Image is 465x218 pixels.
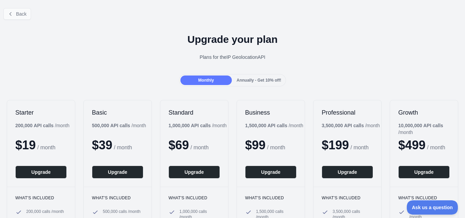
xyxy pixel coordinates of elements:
h2: Standard [169,108,220,117]
iframe: Toggle Customer Support [407,200,458,215]
h2: Business [245,108,296,117]
div: / month [398,122,458,136]
b: 1,500,000 API calls [245,123,287,128]
span: $ 199 [322,138,349,152]
b: 3,500,000 API calls [322,123,364,128]
span: $ 69 [169,138,189,152]
div: / month [245,122,303,129]
b: 1,000,000 API calls [169,123,211,128]
h2: Professional [322,108,373,117]
div: / month [169,122,227,129]
div: / month [322,122,380,129]
span: $ 499 [398,138,426,152]
span: $ 99 [245,138,266,152]
b: 10,000,000 API calls [398,123,443,128]
h2: Growth [398,108,450,117]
